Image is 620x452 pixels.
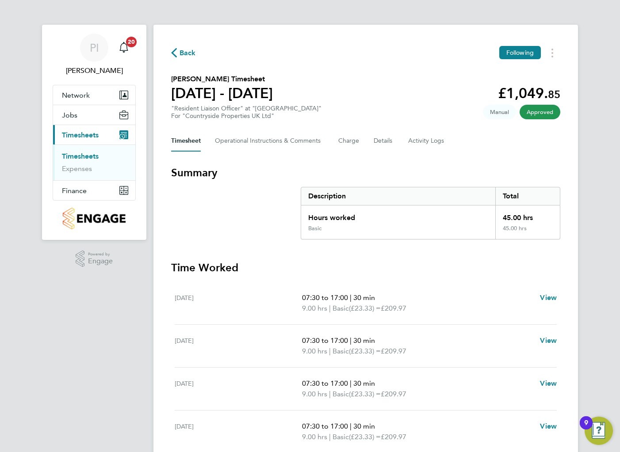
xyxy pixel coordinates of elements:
[53,181,135,200] button: Finance
[62,186,87,195] span: Finance
[302,433,327,441] span: 9.00 hrs
[381,304,406,312] span: £209.97
[499,46,541,59] button: Following
[175,292,302,314] div: [DATE]
[115,34,133,62] a: 20
[381,433,406,441] span: £209.97
[495,205,560,225] div: 45.00 hrs
[53,34,136,76] a: PI[PERSON_NAME]
[301,187,495,205] div: Description
[329,390,331,398] span: |
[544,46,560,60] button: Timesheets Menu
[62,164,92,173] a: Expenses
[62,131,99,139] span: Timesheets
[540,335,557,346] a: View
[63,208,125,229] img: countryside-properties-logo-retina.png
[350,422,352,430] span: |
[329,433,331,441] span: |
[540,336,557,345] span: View
[53,144,135,180] div: Timesheets
[506,49,534,57] span: Following
[175,335,302,357] div: [DATE]
[333,303,349,314] span: Basic
[62,152,99,160] a: Timesheets
[53,125,135,144] button: Timesheets
[302,379,348,387] span: 07:30 to 17:00
[548,88,560,101] span: 85
[53,208,136,229] a: Go to home page
[308,225,321,232] div: Basic
[42,25,146,240] nav: Main navigation
[302,336,348,345] span: 07:30 to 17:00
[175,421,302,442] div: [DATE]
[585,417,613,445] button: Open Resource Center, 9 new notifications
[171,261,560,275] h3: Time Worked
[171,105,321,120] div: "Resident Liaison Officer" at "[GEOGRAPHIC_DATA]"
[302,422,348,430] span: 07:30 to 17:00
[90,42,99,53] span: PI
[302,293,348,302] span: 07:30 to 17:00
[88,258,113,265] span: Engage
[540,292,557,303] a: View
[381,390,406,398] span: £209.97
[301,187,560,239] div: Summary
[62,111,77,119] span: Jobs
[540,421,557,432] a: View
[540,378,557,389] a: View
[349,433,381,441] span: (£23.33) =
[495,225,560,239] div: 45.00 hrs
[53,105,135,125] button: Jobs
[349,347,381,355] span: (£23.33) =
[301,205,495,225] div: Hours worked
[171,112,321,120] div: For "Countryside Properties UK Ltd"
[333,432,349,442] span: Basic
[329,347,331,355] span: |
[349,390,381,398] span: (£23.33) =
[338,130,360,152] button: Charge
[498,85,560,102] app-decimal: £1,049.
[171,130,201,152] button: Timesheet
[495,187,560,205] div: Total
[302,347,327,355] span: 9.00 hrs
[353,293,375,302] span: 30 min
[381,347,406,355] span: £209.97
[408,130,445,152] button: Activity Logs
[88,251,113,258] span: Powered by
[350,379,352,387] span: |
[62,91,90,99] span: Network
[180,48,196,58] span: Back
[329,304,331,312] span: |
[349,304,381,312] span: (£23.33) =
[53,65,136,76] span: Plamen Ivanov
[353,336,375,345] span: 30 min
[353,379,375,387] span: 30 min
[353,422,375,430] span: 30 min
[76,251,113,267] a: Powered byEngage
[53,85,135,105] button: Network
[215,130,324,152] button: Operational Instructions & Comments
[171,47,196,58] button: Back
[175,378,302,399] div: [DATE]
[520,105,560,119] span: This timesheet has been approved.
[333,346,349,357] span: Basic
[126,37,137,47] span: 20
[171,84,273,102] h1: [DATE] - [DATE]
[171,166,560,180] h3: Summary
[540,379,557,387] span: View
[302,390,327,398] span: 9.00 hrs
[302,304,327,312] span: 9.00 hrs
[584,423,588,434] div: 9
[350,293,352,302] span: |
[374,130,394,152] button: Details
[350,336,352,345] span: |
[483,105,516,119] span: This timesheet was manually created.
[540,293,557,302] span: View
[540,422,557,430] span: View
[171,74,273,84] h2: [PERSON_NAME] Timesheet
[333,389,349,399] span: Basic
